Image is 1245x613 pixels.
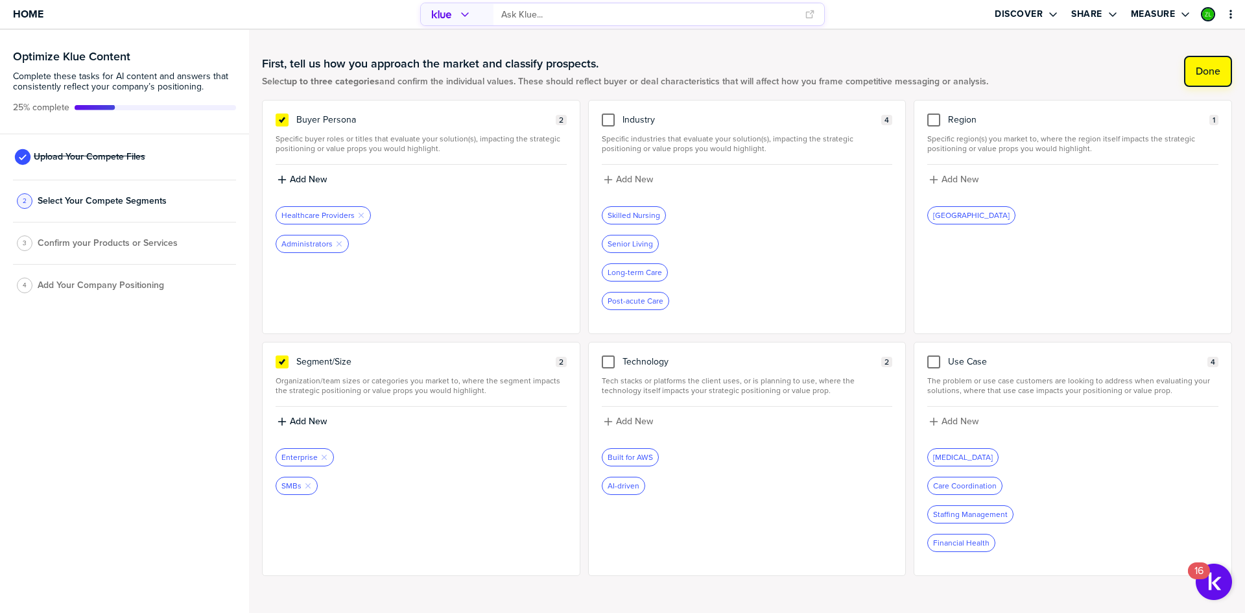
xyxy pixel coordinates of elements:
[13,51,236,62] h3: Optimize Klue Content
[1194,571,1203,588] div: 16
[948,357,987,367] span: Use Case
[884,357,889,367] span: 2
[304,482,312,490] button: Remove Tag
[296,115,356,125] span: Buyer Persona
[1131,8,1176,20] label: Measure
[622,115,655,125] span: Industry
[501,4,797,25] input: Ask Klue...
[276,415,567,429] button: Add New
[927,134,1218,154] span: Specific region(s) you market to, where the region itself impacts the strategic positioning or va...
[357,211,365,219] button: Remove Tag
[622,357,669,367] span: Technology
[1200,6,1216,23] a: Edit Profile
[995,8,1043,20] label: Discover
[13,8,43,19] span: Home
[1071,8,1102,20] label: Share
[927,173,1218,187] button: Add New
[1213,115,1215,125] span: 1
[1196,564,1232,600] button: Open Resource Center, 16 new notifications
[23,238,27,248] span: 3
[602,376,893,396] span: Tech stacks or platforms the client uses, or is planning to use, where the technology itself impa...
[13,71,236,92] span: Complete these tasks for AI content and answers that consistently reflect your company’s position...
[927,376,1218,396] span: The problem or use case customers are looking to address when evaluating your solutions, where th...
[942,416,978,427] label: Add New
[948,115,977,125] span: Region
[884,115,889,125] span: 4
[559,357,563,367] span: 2
[296,357,351,367] span: Segment/Size
[1196,65,1220,78] label: Done
[23,280,27,290] span: 4
[602,173,893,187] button: Add New
[290,174,327,186] label: Add New
[262,77,988,87] span: Select and confirm the individual values. These should reflect buyer or deal characteristics that...
[262,56,988,71] h1: First, tell us how you approach the market and classify prospects.
[1184,56,1232,87] button: Done
[1211,357,1215,367] span: 4
[276,134,567,154] span: Specific buyer roles or titles that evaluate your solution(s), impacting the strategic positionin...
[602,134,893,154] span: Specific industries that evaluate your solution(s), impacting the strategic positioning or value ...
[942,174,978,186] label: Add New
[927,415,1218,429] button: Add New
[38,238,178,248] span: Confirm your Products or Services
[276,376,567,396] span: Organization/team sizes or categories you market to, where the segment impacts the strategic posi...
[602,415,893,429] button: Add New
[616,416,653,427] label: Add New
[559,115,563,125] span: 2
[276,173,567,187] button: Add New
[1201,7,1215,21] div: Zev L.
[38,196,167,206] span: Select Your Compete Segments
[616,174,653,186] label: Add New
[38,280,164,291] span: Add Your Company Positioning
[320,453,328,461] button: Remove Tag
[287,75,379,88] strong: up to three categories
[23,196,27,206] span: 2
[13,102,69,113] span: Active
[290,416,327,427] label: Add New
[34,152,145,162] span: Upload Your Compete Files
[1202,8,1214,20] img: 68efa1eb0dd1966221c28eaef6eec194-sml.png
[335,240,343,248] button: Remove Tag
